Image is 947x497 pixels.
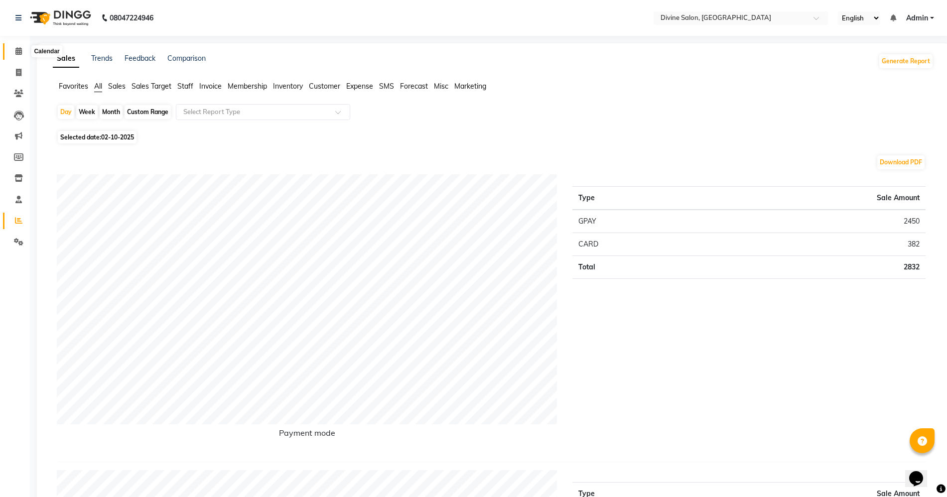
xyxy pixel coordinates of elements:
[132,82,171,91] span: Sales Target
[877,155,925,169] button: Download PDF
[702,210,926,233] td: 2450
[905,457,937,487] iframe: chat widget
[59,82,88,91] span: Favorites
[108,82,126,91] span: Sales
[346,82,373,91] span: Expense
[101,133,134,141] span: 02-10-2025
[379,82,394,91] span: SMS
[58,131,136,143] span: Selected date:
[57,428,557,442] h6: Payment mode
[702,187,926,210] th: Sale Amount
[25,4,94,32] img: logo
[125,54,155,63] a: Feedback
[572,187,702,210] th: Type
[91,54,113,63] a: Trends
[76,105,98,119] div: Week
[125,105,171,119] div: Custom Range
[58,105,74,119] div: Day
[110,4,153,32] b: 08047224946
[906,13,928,23] span: Admin
[702,256,926,279] td: 2832
[572,233,702,256] td: CARD
[100,105,123,119] div: Month
[572,210,702,233] td: GPAY
[177,82,193,91] span: Staff
[31,45,62,57] div: Calendar
[309,82,340,91] span: Customer
[434,82,448,91] span: Misc
[879,54,933,68] button: Generate Report
[572,256,702,279] td: Total
[228,82,267,91] span: Membership
[400,82,428,91] span: Forecast
[273,82,303,91] span: Inventory
[702,233,926,256] td: 382
[167,54,206,63] a: Comparison
[94,82,102,91] span: All
[454,82,486,91] span: Marketing
[199,82,222,91] span: Invoice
